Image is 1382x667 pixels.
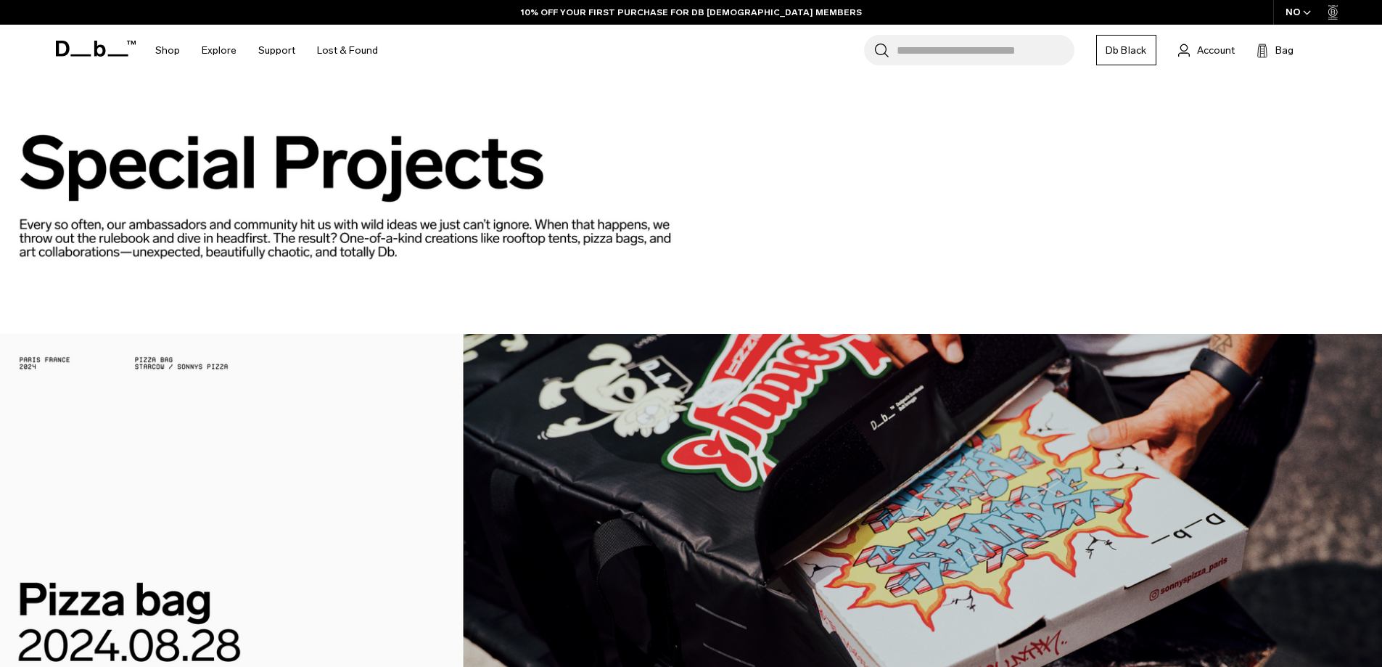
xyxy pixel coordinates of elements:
a: Account [1178,41,1235,59]
nav: Main Navigation [144,25,389,76]
button: Bag [1256,41,1293,59]
a: 10% OFF YOUR FIRST PURCHASE FOR DB [DEMOGRAPHIC_DATA] MEMBERS [521,6,862,19]
span: Account [1197,43,1235,58]
a: Db Black [1096,35,1156,65]
a: Shop [155,25,180,76]
a: Lost & Found [317,25,378,76]
span: Bag [1275,43,1293,58]
a: Support [258,25,295,76]
a: Explore [202,25,236,76]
